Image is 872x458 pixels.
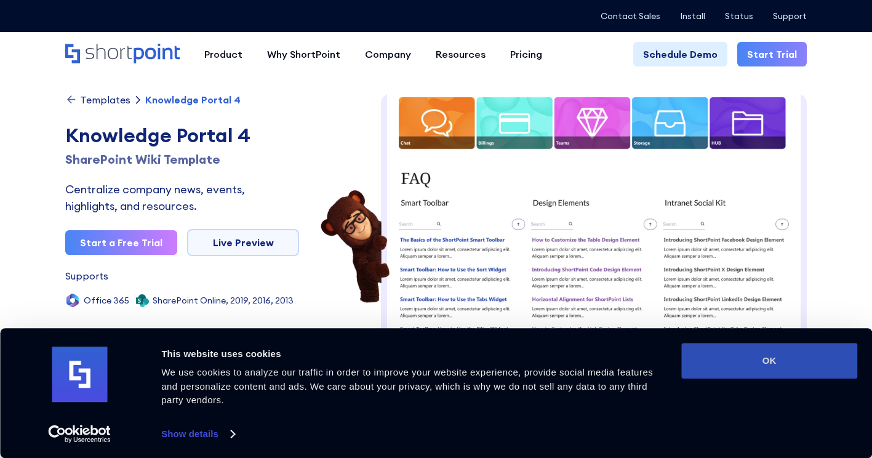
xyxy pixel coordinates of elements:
a: Resources [423,42,498,66]
a: Show details [161,425,234,443]
h1: SharePoint Wiki Template [65,150,299,169]
a: Support [773,11,807,21]
div: Office 365 [84,296,129,305]
a: Live Preview [187,229,299,256]
a: Company [353,42,423,66]
div: Compatible with [65,327,144,337]
a: Product [192,42,255,66]
div: Templates [80,95,130,105]
a: Home [65,44,180,65]
a: Pricing [498,42,554,66]
div: This website uses cookies [161,347,667,361]
a: Usercentrics Cookiebot - opens in a new window [26,425,134,443]
div: Knowledge Portal 4 [65,121,299,150]
div: Centralize company news, events, highlights, and resources. [65,181,299,214]
a: Contact Sales [601,11,660,21]
div: SharePoint Online, 2019, 2016, 2013 [153,296,294,305]
a: Start a Free Trial [65,230,177,255]
div: Knowledge Portal 4 [145,95,241,105]
div: Supports [65,271,108,281]
div: Resources [436,47,486,62]
button: OK [681,343,857,379]
span: We use cookies to analyze our traffic in order to improve your website experience, provide social... [161,367,653,405]
a: Install [680,11,705,21]
div: Company [365,47,411,62]
div: Why ShortPoint [267,47,340,62]
a: Templates [65,94,130,106]
a: Status [725,11,753,21]
a: Why ShortPoint [255,42,353,66]
a: Start Trial [737,42,807,66]
div: Pricing [510,47,542,62]
div: Product [204,47,242,62]
a: Schedule Demo [633,42,727,66]
img: logo [52,347,107,403]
